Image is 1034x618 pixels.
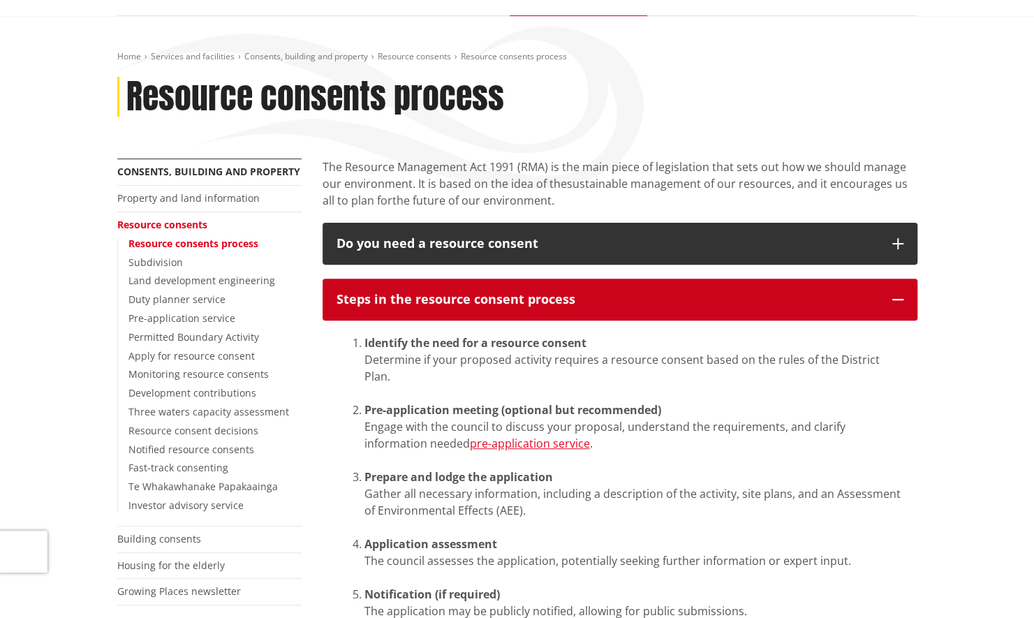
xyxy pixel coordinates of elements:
a: Services and facilities [151,50,235,62]
li: Determine if your proposed activity requires a resource consent based on the rules of the Distric... [364,334,903,402]
a: Consents, building and property [117,165,300,178]
a: Housing for the elderly [117,559,225,572]
a: Resource consents process [128,237,258,250]
iframe: Messenger Launcher [970,559,1020,610]
a: Development contributions [128,386,256,399]
div: Steps in the resource consent process [337,293,878,307]
strong: Application assessment [364,536,497,552]
a: Three waters capacity assessment [128,405,289,418]
strong: Notification (if required) [364,587,500,602]
span: Resource consents process [461,50,567,62]
div: Do you need a resource consent [337,237,878,251]
strong: Id [364,335,375,351]
a: Monitoring resource consents [128,367,269,381]
p: The Resource Management Act 1991 (RMA) is the main piece of legislation that sets out how we shou... [323,159,917,209]
a: Pre-application service [128,311,235,325]
a: Land development engineering [128,274,275,287]
a: Growing Places newsletter [117,584,241,598]
li: The council assesses the application, potentially seeking further information or expert input. ​ [364,536,903,586]
button: Steps in the resource consent process [323,279,917,321]
a: Apply for resource consent [128,349,255,362]
a: Resource consents [378,50,451,62]
strong: entify the need for a resource consent [375,335,586,351]
li: Engage with the council to discuss your proposal, understand the requirements, and clarify inform... [364,402,903,469]
a: Notified resource consents [128,443,254,456]
a: Building consents [117,532,201,545]
h1: Resource consents process [126,77,504,117]
strong: Prepare and lodge the application [364,469,553,485]
span: ​. [590,436,593,451]
li: Gather all necessary information, including a description of the activity, site plans, and an Ass... [364,469,903,536]
a: Property and land information [117,191,260,205]
strong: Pre-application meeting (optional but recommended) [364,402,661,418]
a: pre-application service [470,436,590,451]
button: Do you need a resource consent [323,223,917,265]
a: Investor advisory service [128,499,244,512]
a: Resource consent decisions [128,424,258,437]
a: Fast-track consenting [128,461,228,474]
a: Home [117,50,141,62]
a: Subdivision [128,256,183,269]
nav: breadcrumb [117,51,917,63]
a: Permitted Boundary Activity [128,330,259,344]
a: Te Whakawhanake Papakaainga [128,480,278,493]
a: Consents, building and property [244,50,368,62]
a: Duty planner service [128,293,226,306]
a: Resource consents [117,218,207,231]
